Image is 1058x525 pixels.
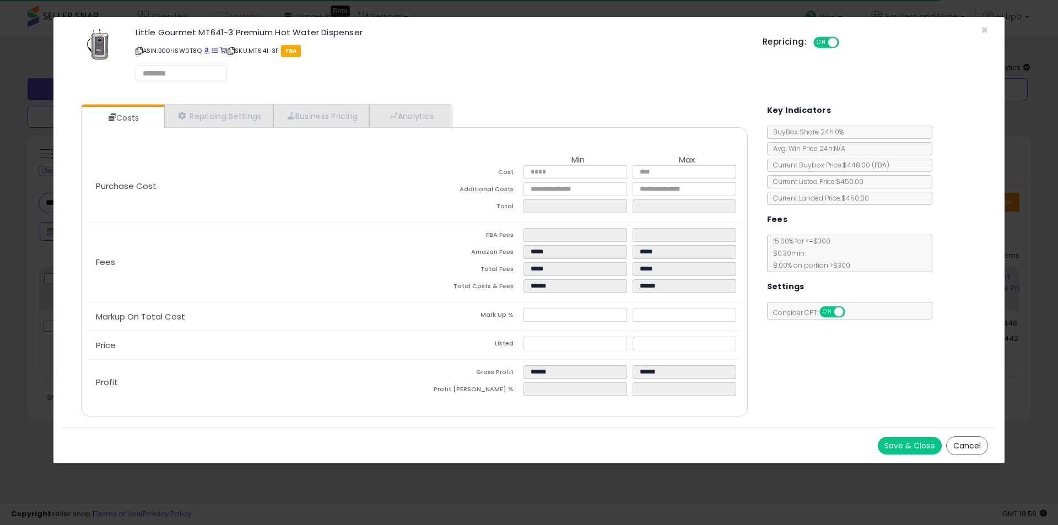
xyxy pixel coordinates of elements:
[87,341,414,350] p: Price
[87,378,414,387] p: Profit
[768,144,845,153] span: Avg. Win Price 24h: N/A
[767,213,788,226] h5: Fees
[872,160,889,170] span: ( FBA )
[767,280,805,294] h5: Settings
[414,182,523,199] td: Additional Costs
[768,160,889,170] span: Current Buybox Price:
[843,160,889,170] span: $448.00
[220,46,226,55] a: Your listing only
[814,38,828,47] span: ON
[763,37,807,46] h5: Repricing:
[414,228,523,245] td: FBA Fees
[768,127,844,137] span: BuyBox Share 24h: 0%
[768,236,850,270] span: 15.00 % for <= $300
[633,155,742,165] th: Max
[414,365,523,382] td: Gross Profit
[281,45,301,57] span: FBA
[87,312,414,321] p: Markup On Total Cost
[414,245,523,262] td: Amazon Fees
[414,199,523,217] td: Total
[768,261,850,270] span: 8.00 % on portion > $300
[768,308,860,317] span: Consider CPT:
[414,279,523,296] td: Total Costs & Fees
[523,155,633,165] th: Min
[414,165,523,182] td: Cost
[768,177,863,186] span: Current Listed Price: $450.00
[136,42,747,59] p: ASIN: B00HSW0T8Q | SKU: MT641-3F
[878,437,942,454] button: Save & Close
[838,38,855,47] span: OFF
[414,262,523,279] td: Total Fees
[82,107,163,129] a: Costs
[86,28,111,61] img: 41iPSdx1FQL._SL60_.jpg
[164,105,273,127] a: Repricing Settings
[843,307,861,317] span: OFF
[136,28,747,36] h3: Little Gourmet MT641-3 Premium Hot Water Dispenser
[946,436,988,455] button: Cancel
[981,22,988,38] span: ×
[767,104,832,117] h5: Key Indicators
[414,382,523,399] td: Profit [PERSON_NAME] %
[87,182,414,191] p: Purchase Cost
[414,337,523,354] td: Listed
[87,258,414,267] p: Fees
[273,105,370,127] a: Business Pricing
[414,308,523,325] td: Mark Up %
[768,193,869,203] span: Current Landed Price: $450.00
[204,46,210,55] a: BuyBox page
[821,307,834,317] span: ON
[768,248,805,258] span: $0.30 min
[212,46,218,55] a: All offer listings
[369,105,451,127] a: Analytics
